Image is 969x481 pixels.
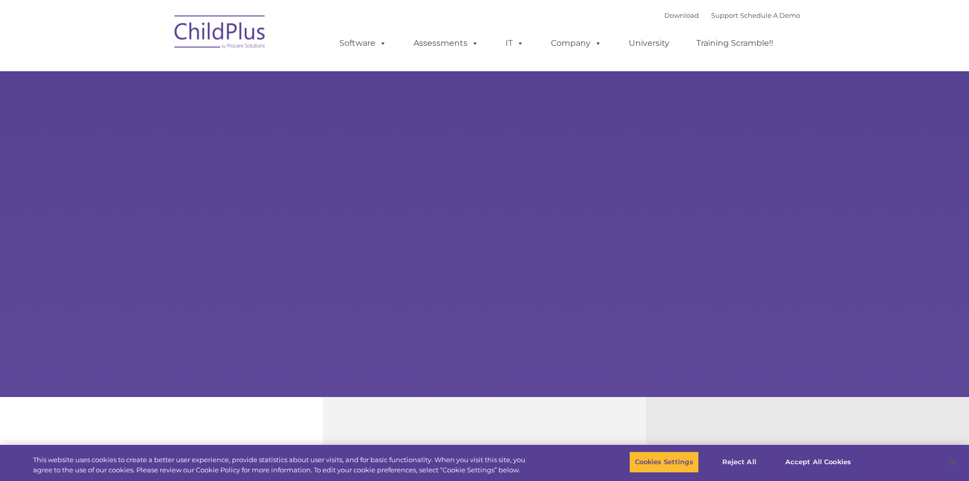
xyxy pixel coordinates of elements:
img: ChildPlus by Procare Solutions [169,8,271,59]
a: Assessments [403,33,489,53]
font: | [664,11,800,19]
a: Support [711,11,738,19]
button: Reject All [708,451,771,473]
a: University [619,33,680,53]
button: Accept All Cookies [780,451,857,473]
a: Company [541,33,612,53]
a: Download [664,11,699,19]
a: Schedule A Demo [740,11,800,19]
button: Cookies Settings [629,451,699,473]
a: Software [329,33,397,53]
button: Close [942,451,964,473]
a: Training Scramble!! [686,33,783,53]
a: IT [495,33,534,53]
div: This website uses cookies to create a better user experience, provide statistics about user visit... [33,455,533,475]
